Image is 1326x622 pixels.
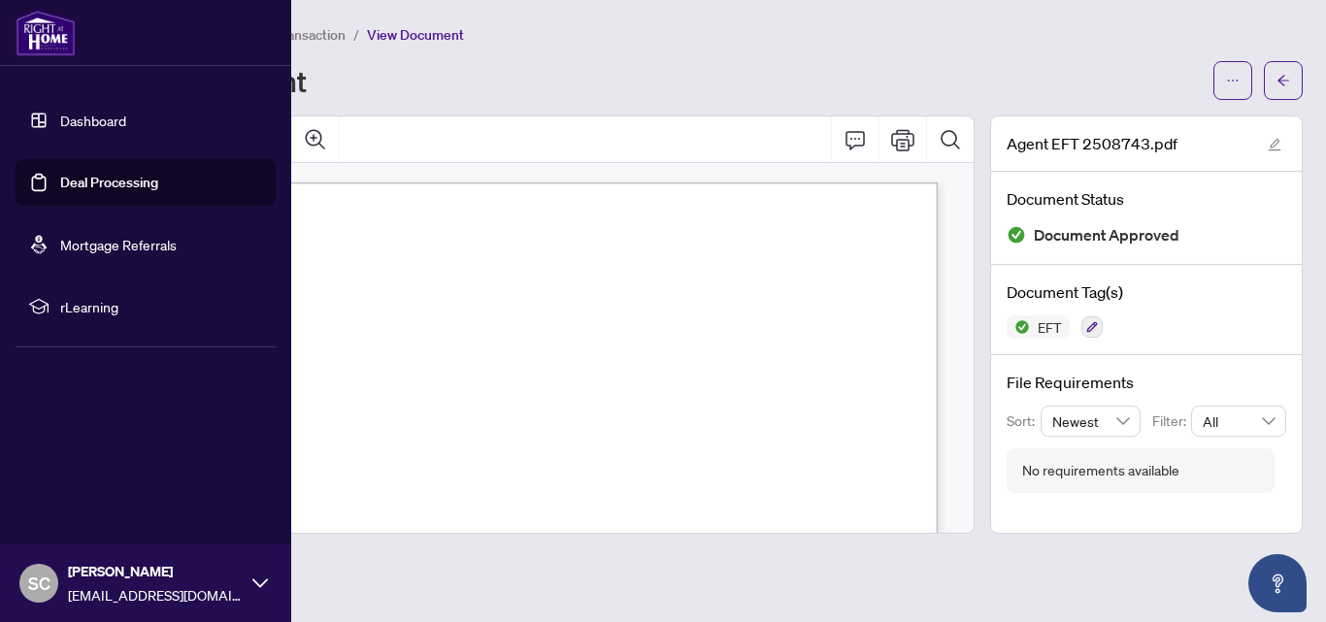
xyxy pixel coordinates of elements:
[28,570,50,597] span: SC
[1007,280,1286,304] h4: Document Tag(s)
[1152,410,1191,432] p: Filter:
[1007,187,1286,211] h4: Document Status
[68,561,243,582] span: [PERSON_NAME]
[353,23,359,46] li: /
[1007,371,1286,394] h4: File Requirements
[60,296,262,317] span: rLearning
[60,174,158,191] a: Deal Processing
[1007,315,1030,339] img: Status Icon
[1022,460,1179,481] div: No requirements available
[1007,132,1177,155] span: Agent EFT 2508743.pdf
[68,584,243,606] span: [EMAIL_ADDRESS][DOMAIN_NAME]
[1268,138,1281,151] span: edit
[242,26,346,44] span: View Transaction
[60,112,126,129] a: Dashboard
[367,26,464,44] span: View Document
[1248,554,1307,612] button: Open asap
[1052,407,1130,436] span: Newest
[60,236,177,253] a: Mortgage Referrals
[1007,410,1041,432] p: Sort:
[1276,74,1290,87] span: arrow-left
[16,10,76,56] img: logo
[1203,407,1275,436] span: All
[1030,320,1070,334] span: EFT
[1226,74,1240,87] span: ellipsis
[1007,225,1026,245] img: Document Status
[1034,222,1179,248] span: Document Approved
